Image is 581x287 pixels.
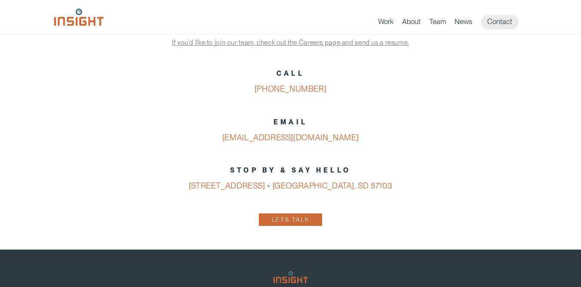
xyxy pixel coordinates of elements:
[455,17,472,29] a: News
[277,69,304,77] strong: CALL
[255,84,327,94] a: [PHONE_NUMBER]
[274,118,307,126] strong: EMAIL
[481,15,519,29] a: Contact
[378,17,393,29] a: Work
[274,271,308,283] img: Insight Marketing Design
[378,15,527,29] nav: primary navigation menu
[172,38,409,46] a: If you’d like to join our team, check out the Careers page and send us a resume.
[429,17,446,29] a: Team
[402,17,421,29] a: About
[222,133,359,142] a: [EMAIL_ADDRESS][DOMAIN_NAME]
[230,166,351,174] strong: STOP BY & SAY HELLO
[54,9,104,26] img: Insight Marketing Design
[189,181,393,191] a: [STREET_ADDRESS] • [GEOGRAPHIC_DATA], SD 57103
[259,213,323,226] a: Lets Talk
